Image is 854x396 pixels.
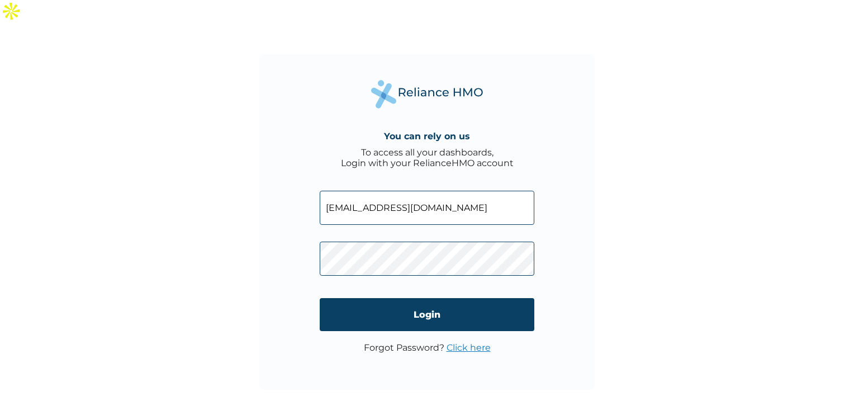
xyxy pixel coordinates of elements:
[447,342,491,353] a: Click here
[320,191,534,225] input: Email address or HMO ID
[384,131,470,142] h4: You can rely on us
[364,342,491,353] p: Forgot Password?
[371,80,483,109] img: Reliance Health's Logo
[320,298,534,331] input: Login
[341,147,514,168] div: To access all your dashboards, Login with your RelianceHMO account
